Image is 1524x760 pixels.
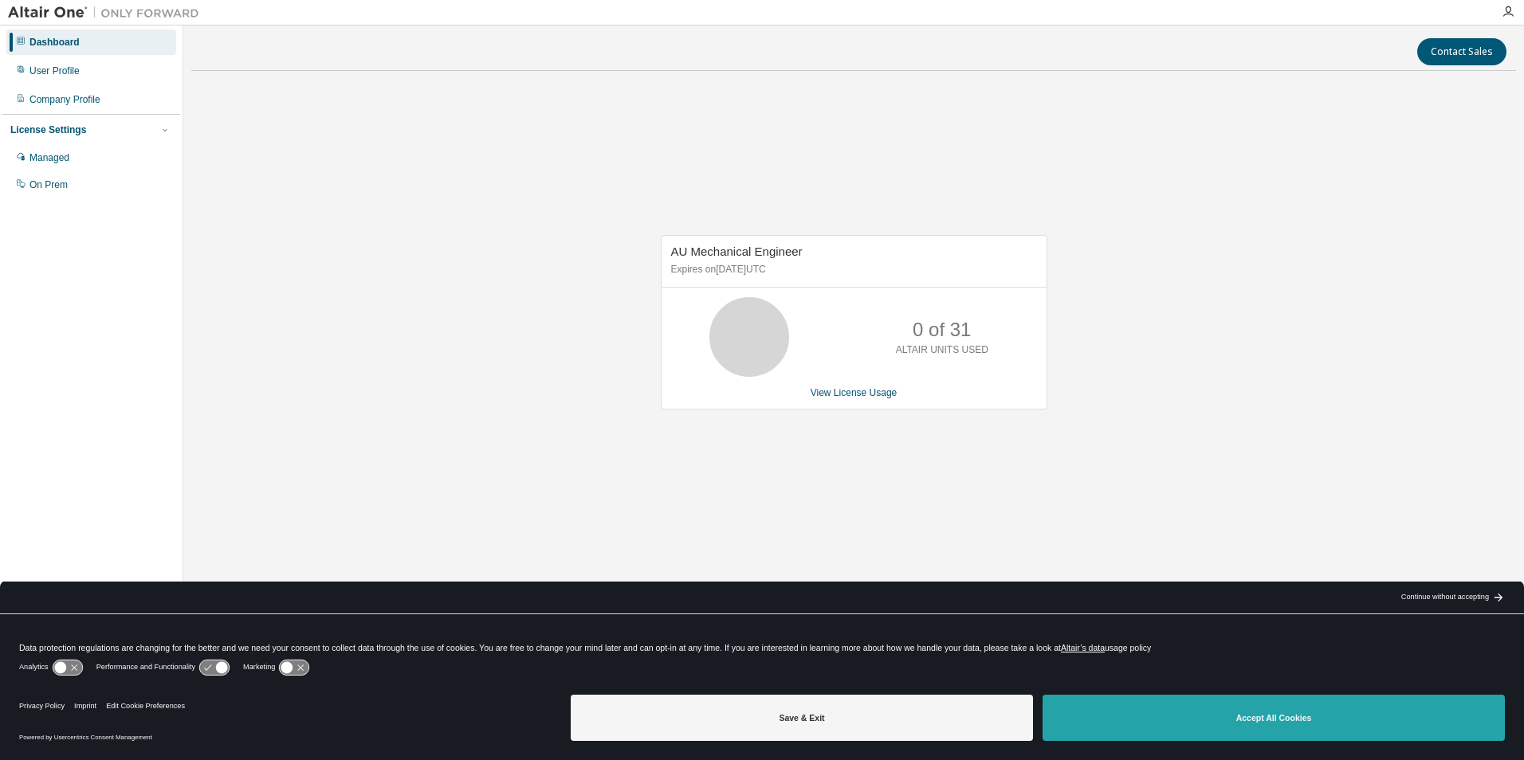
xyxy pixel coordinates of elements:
[29,65,80,77] div: User Profile
[8,5,207,21] img: Altair One
[29,178,68,191] div: On Prem
[1417,38,1506,65] button: Contact Sales
[811,387,898,398] a: View License Usage
[29,93,100,106] div: Company Profile
[913,316,971,343] p: 0 of 31
[671,245,803,258] span: AU Mechanical Engineer
[29,151,69,164] div: Managed
[10,123,86,136] div: License Settings
[896,343,988,357] p: ALTAIR UNITS USED
[29,36,80,49] div: Dashboard
[671,263,1033,276] p: Expires on [DATE] UTC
